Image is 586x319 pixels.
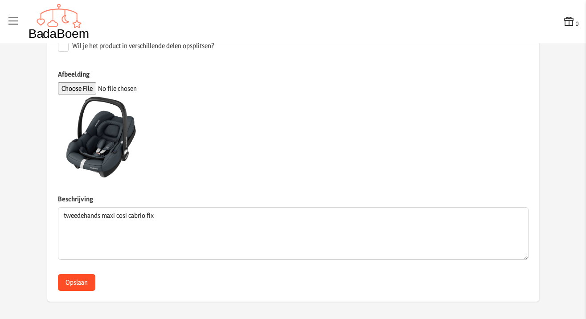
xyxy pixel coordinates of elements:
[72,41,214,50] label: Wil je het product in verschillende delen opsplitsen?
[58,274,95,291] button: Opslaan
[29,4,90,39] img: Badaboem
[58,194,529,207] label: Beschrijving
[58,70,529,82] label: Afbeelding
[563,15,579,28] button: 0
